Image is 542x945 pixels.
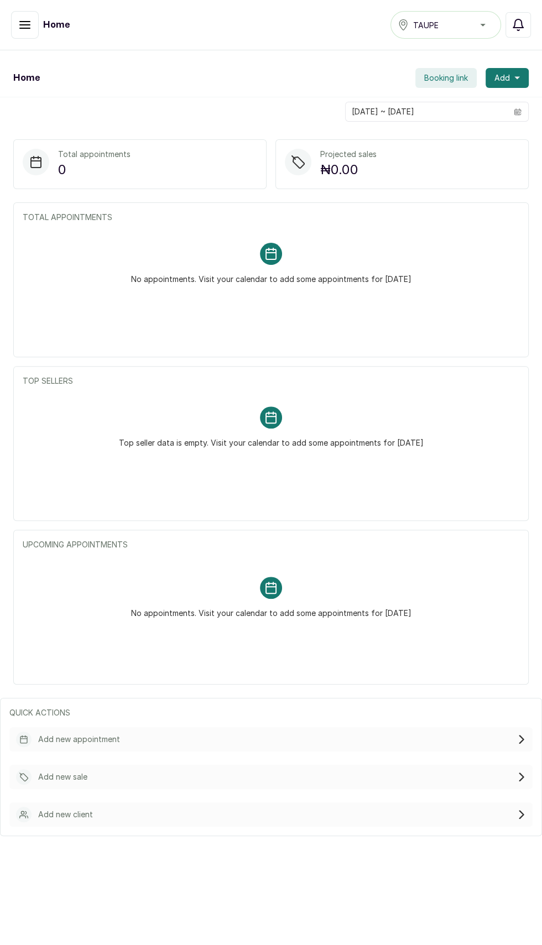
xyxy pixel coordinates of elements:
p: TOP SELLERS [23,375,519,387]
p: ₦0.00 [320,160,377,180]
p: No appointments. Visit your calendar to add some appointments for [DATE] [131,599,411,619]
p: Add new client [38,809,93,820]
p: QUICK ACTIONS [9,707,533,718]
span: TAUPE [413,19,439,31]
span: Add [494,72,510,83]
p: Projected sales [320,149,377,160]
h1: Home [13,71,40,85]
button: Booking link [415,68,477,88]
span: Booking link [424,72,468,83]
p: No appointments. Visit your calendar to add some appointments for [DATE] [131,265,411,285]
p: Add new sale [38,771,87,782]
p: 0 [58,160,131,180]
button: TAUPE [390,11,501,39]
svg: calendar [514,108,522,116]
p: UPCOMING APPOINTMENTS [23,539,519,550]
h1: Home [43,18,70,32]
p: Total appointments [58,149,131,160]
p: TOTAL APPOINTMENTS [23,212,519,223]
p: Add new appointment [38,734,120,745]
p: Top seller data is empty. Visit your calendar to add some appointments for [DATE] [119,429,424,448]
button: Add [486,68,529,88]
input: Select date [346,102,507,121]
